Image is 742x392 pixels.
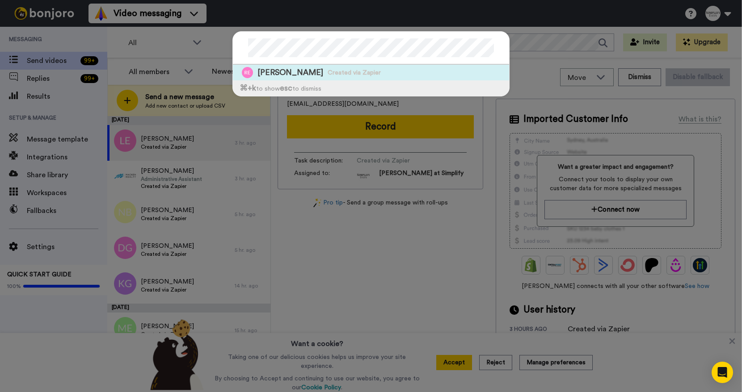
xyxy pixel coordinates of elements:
[280,84,292,92] span: esc
[233,80,509,96] div: to show to dismiss
[328,68,381,77] span: Created via Zapier
[712,362,733,383] div: Open Intercom Messenger
[257,67,323,78] span: [PERSON_NAME]
[240,84,256,92] span: ⌘ +k
[233,65,509,80] a: Image of Ruth Epperson[PERSON_NAME]Created via Zapier
[242,67,253,78] img: Image of Ruth Epperson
